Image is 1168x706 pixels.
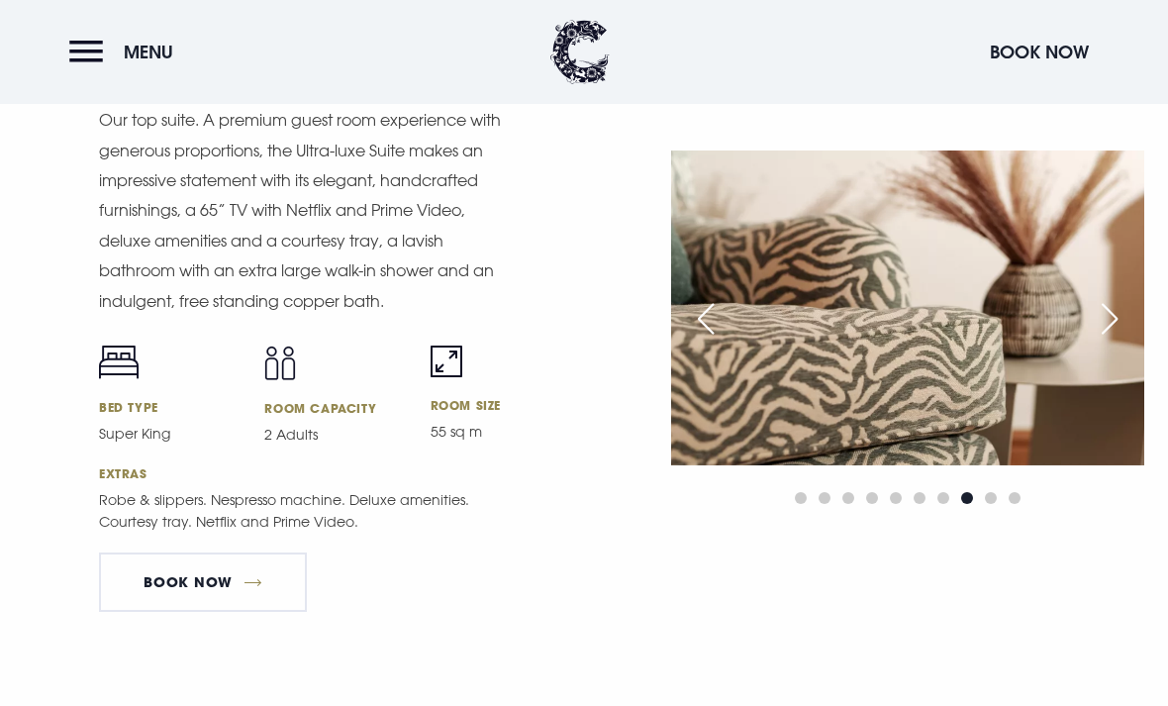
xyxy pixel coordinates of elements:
span: Go to slide 6 [914,492,925,504]
h6: Bed type [99,399,241,415]
img: Hotel in Bangor Northern Ireland [671,151,1144,465]
span: Go to slide 9 [985,492,997,504]
span: Go to slide 3 [842,492,854,504]
span: Go to slide 7 [937,492,949,504]
h6: Extras [99,465,572,481]
a: Book Now [99,553,307,612]
p: Our top suite. A premium guest room experience with generous proportions, the Ultra-luxe Suite ma... [99,105,505,316]
img: Capacity icon [264,346,296,380]
span: Go to slide 1 [795,492,807,504]
span: Go to slide 5 [890,492,902,504]
img: Bed icon [99,346,139,379]
button: Book Now [980,31,1099,73]
span: Go to slide 2 [819,492,830,504]
p: 55 sq m [431,421,572,443]
span: Menu [124,41,173,63]
h6: Room capacity [264,400,406,416]
div: Previous slide [681,297,730,341]
div: Next slide [1085,297,1134,341]
span: Go to slide 4 [866,492,878,504]
img: Clandeboye Lodge [550,20,610,84]
p: Super King [99,423,241,445]
button: Menu [69,31,183,73]
p: Robe & slippers. Nespresso machine. Deluxe amenities. Courtesy tray. Netflix and Prime Video. [99,489,505,533]
span: Go to slide 8 [961,492,973,504]
h6: Room size [431,397,572,413]
p: 2 Adults [264,424,406,446]
span: Go to slide 10 [1009,492,1021,504]
img: Room size icon [431,346,462,377]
